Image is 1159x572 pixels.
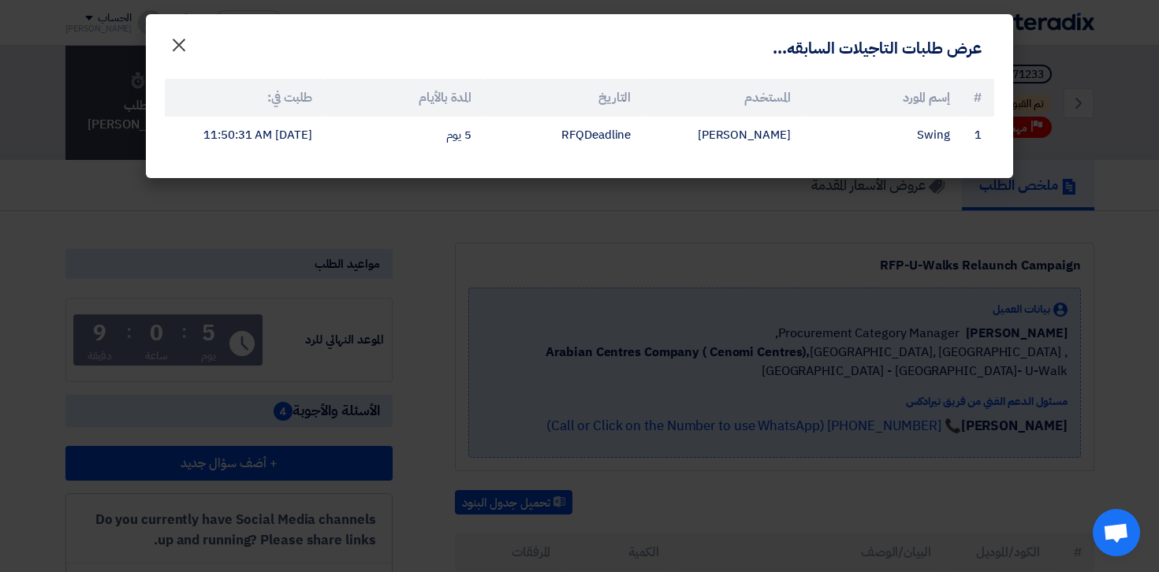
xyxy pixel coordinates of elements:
[963,79,994,117] th: #
[773,38,982,58] h4: عرض طلبات التاجيلات السابقه...
[157,25,201,57] button: Close
[803,79,963,117] th: إسم المورد
[643,117,803,154] td: [PERSON_NAME]
[484,117,643,154] td: RFQDeadline
[165,117,324,154] td: [DATE] 11:50:31 AM
[484,79,643,117] th: التاريخ
[324,79,483,117] th: المدة بالأيام
[170,20,188,68] span: ×
[324,117,483,154] td: 5 يوم
[165,79,324,117] th: طلبت في:
[963,117,994,154] td: 1
[643,79,803,117] th: المستخدم
[803,117,963,154] td: Swing
[1093,509,1140,556] a: Open chat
